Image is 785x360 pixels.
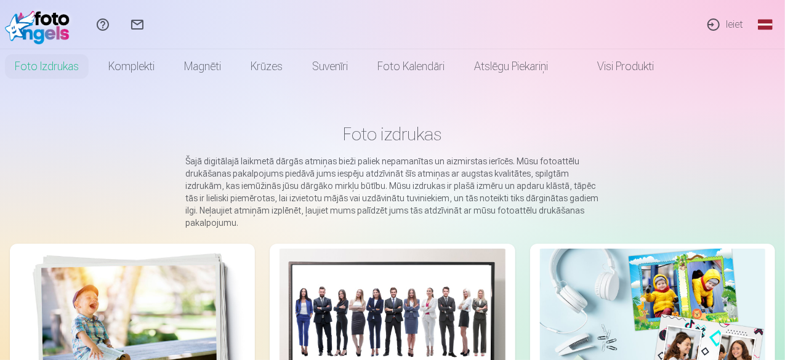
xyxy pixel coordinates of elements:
[236,49,297,84] a: Krūzes
[563,49,669,84] a: Visi produkti
[297,49,363,84] a: Suvenīri
[363,49,459,84] a: Foto kalendāri
[459,49,563,84] a: Atslēgu piekariņi
[94,49,169,84] a: Komplekti
[20,123,765,145] h1: Foto izdrukas
[5,5,76,44] img: /fa1
[169,49,236,84] a: Magnēti
[186,155,600,229] p: Šajā digitālajā laikmetā dārgās atmiņas bieži paliek nepamanītas un aizmirstas ierīcēs. Mūsu foto...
